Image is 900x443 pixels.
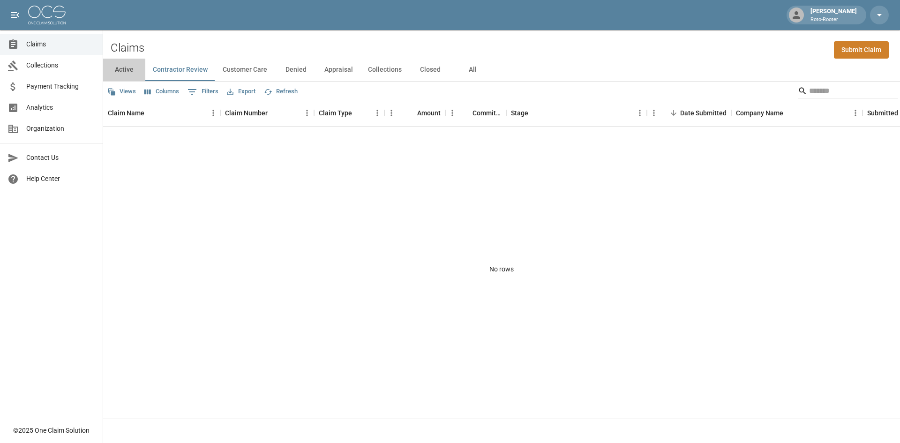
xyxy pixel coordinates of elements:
button: Sort [783,106,796,120]
button: Export [225,84,258,99]
span: Contact Us [26,153,95,163]
div: Stage [511,100,528,126]
div: Claim Type [314,100,384,126]
button: Sort [404,106,417,120]
button: Menu [633,106,647,120]
img: ocs-logo-white-transparent.png [28,6,66,24]
div: dynamic tabs [103,59,900,81]
button: Menu [370,106,384,120]
button: Menu [384,106,398,120]
button: Sort [268,106,281,120]
button: Sort [459,106,472,120]
div: [PERSON_NAME] [807,7,861,23]
div: Amount [384,100,445,126]
button: Closed [409,59,451,81]
div: Claim Name [103,100,220,126]
div: Date Submitted [647,100,731,126]
div: Stage [506,100,647,126]
span: Claims [26,39,95,49]
button: Menu [647,106,661,120]
div: Amount [417,100,441,126]
div: Claim Name [108,100,144,126]
button: Appraisal [317,59,360,81]
button: Collections [360,59,409,81]
button: Customer Care [215,59,275,81]
div: © 2025 One Claim Solution [13,426,90,435]
span: Organization [26,124,95,134]
span: Payment Tracking [26,82,95,91]
div: Company Name [736,100,783,126]
span: Help Center [26,174,95,184]
h2: Claims [111,41,144,55]
button: Sort [528,106,541,120]
button: Refresh [262,84,300,99]
button: Menu [445,106,459,120]
div: Date Submitted [680,100,727,126]
button: Sort [667,106,680,120]
a: Submit Claim [834,41,889,59]
div: No rows [103,127,900,412]
button: Active [103,59,145,81]
button: Menu [300,106,314,120]
div: Claim Type [319,100,352,126]
div: Company Name [731,100,862,126]
div: Search [798,83,898,100]
button: Sort [352,106,365,120]
button: Sort [144,106,157,120]
button: Denied [275,59,317,81]
button: Views [105,84,138,99]
button: Select columns [142,84,181,99]
div: Committed Amount [472,100,502,126]
button: open drawer [6,6,24,24]
button: Menu [848,106,862,120]
div: Claim Number [225,100,268,126]
button: Contractor Review [145,59,215,81]
span: Collections [26,60,95,70]
button: Show filters [185,84,221,99]
span: Analytics [26,103,95,113]
div: Committed Amount [445,100,506,126]
p: Roto-Rooter [810,16,857,24]
button: All [451,59,494,81]
button: Menu [206,106,220,120]
div: Claim Number [220,100,314,126]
